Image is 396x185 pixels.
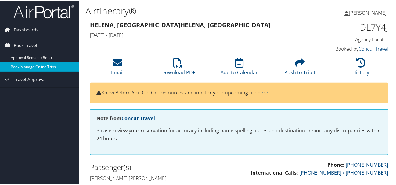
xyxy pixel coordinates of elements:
[90,31,311,38] h4: [DATE] - [DATE]
[90,20,271,28] strong: Helena, [GEOGRAPHIC_DATA] Helena, [GEOGRAPHIC_DATA]
[96,126,382,142] p: Please review your reservation for accuracy including name spelling, dates and destination. Repor...
[90,161,235,172] h2: Passenger(s)
[257,89,268,95] a: here
[299,169,388,176] a: [PHONE_NUMBER] / [PHONE_NUMBER]
[346,161,388,168] a: [PHONE_NUMBER]
[345,3,393,21] a: [PERSON_NAME]
[321,45,388,52] h4: Booked by
[359,45,388,52] a: Concur Travel
[321,20,388,33] h1: DL7Y4J
[161,61,195,75] a: Download PDF
[14,71,46,87] span: Travel Approval
[285,61,316,75] a: Push to Tripit
[96,88,382,96] p: Know Before You Go: Get resources and info for your upcoming trip
[13,4,74,18] img: airportal-logo.png
[321,35,388,42] h4: Agency Locator
[96,114,155,121] strong: Note from
[85,4,290,17] h1: Airtinerary®
[111,61,124,75] a: Email
[251,169,298,176] strong: International Calls:
[328,161,345,168] strong: Phone:
[221,61,258,75] a: Add to Calendar
[349,9,387,16] span: [PERSON_NAME]
[14,37,37,53] span: Book Travel
[14,22,38,37] span: Dashboards
[90,174,235,181] h4: [PERSON_NAME] [PERSON_NAME]
[121,114,155,121] a: Concur Travel
[353,61,369,75] a: History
